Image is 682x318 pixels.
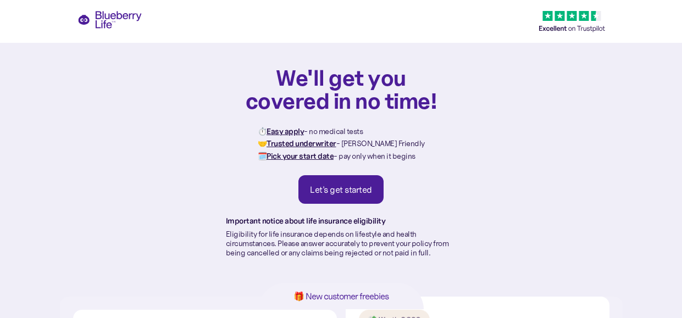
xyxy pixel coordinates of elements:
strong: Easy apply [267,126,304,136]
strong: Important notice about life insurance eligibility [226,216,386,226]
a: Let's get started [298,175,384,204]
strong: Trusted underwriter [267,138,336,148]
p: ⏱️ - no medical tests 🤝 - [PERSON_NAME] Friendly 🗓️ - pay only when it begins [258,125,425,162]
div: Let's get started [310,184,372,195]
p: Eligibility for life insurance depends on lifestyle and health circumstances. Please answer accur... [226,230,457,257]
strong: Pick your start date [267,151,334,161]
h1: We'll get you covered in no time! [245,66,437,112]
h1: 🎁 New customer freebies [276,292,406,301]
